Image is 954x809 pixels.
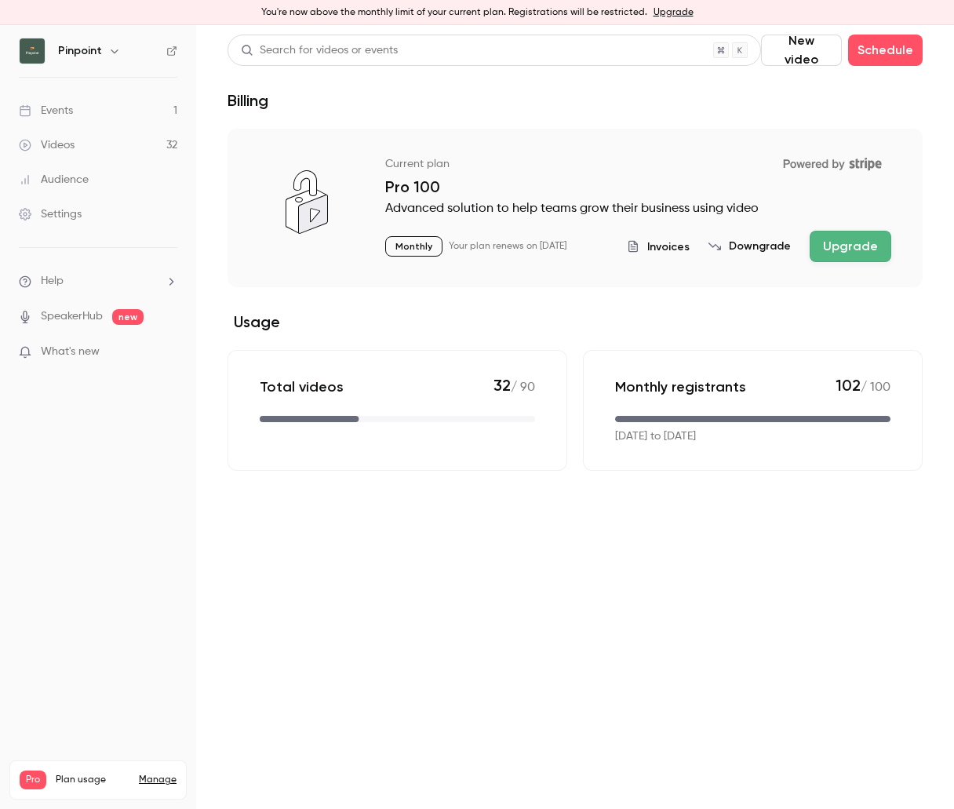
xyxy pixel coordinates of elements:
[58,43,102,59] h6: Pinpoint
[19,206,82,222] div: Settings
[20,771,46,789] span: Pro
[385,156,450,172] p: Current plan
[493,376,511,395] span: 32
[654,6,694,19] a: Upgrade
[19,273,177,290] li: help-dropdown-opener
[836,376,890,397] p: / 100
[493,376,535,397] p: / 90
[41,308,103,325] a: SpeakerHub
[112,309,144,325] span: new
[647,239,690,255] span: Invoices
[848,35,923,66] button: Schedule
[260,377,344,396] p: Total videos
[708,239,791,254] button: Downgrade
[19,103,73,118] div: Events
[615,377,746,396] p: Monthly registrants
[41,344,100,360] span: What's new
[385,199,891,218] p: Advanced solution to help teams grow their business using video
[228,312,923,331] h2: Usage
[228,91,268,110] h1: Billing
[836,376,861,395] span: 102
[385,236,442,257] p: Monthly
[19,172,89,188] div: Audience
[615,428,696,445] p: [DATE] to [DATE]
[627,239,690,255] button: Invoices
[228,129,923,471] section: billing
[41,273,64,290] span: Help
[139,774,177,786] a: Manage
[810,231,891,262] button: Upgrade
[385,177,891,196] p: Pro 100
[241,42,398,59] div: Search for videos or events
[449,240,566,253] p: Your plan renews on [DATE]
[56,774,129,786] span: Plan usage
[20,38,45,64] img: Pinpoint
[761,35,842,66] button: New video
[19,137,75,153] div: Videos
